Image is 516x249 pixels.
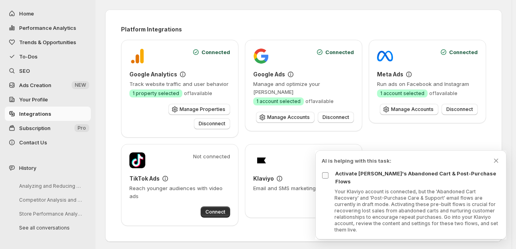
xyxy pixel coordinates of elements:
h2: Platform Integrations [121,25,486,33]
button: Home [5,6,91,21]
button: To-Dos [5,49,91,64]
span: Disconnect [446,106,473,113]
h3: Meta Ads [377,70,403,78]
span: Subscription [19,125,51,131]
button: Manage Accounts [256,112,315,123]
h3: TikTok Ads [129,175,160,183]
span: Trends & Opportunities [19,39,76,45]
span: Your Profile [19,96,48,103]
button: Connect [201,206,230,218]
span: Pro [78,125,86,131]
button: Competitor Analysis and Keyword Suggestions [13,194,88,206]
span: To-Dos [19,53,37,60]
p: Run ads on Facebook and Instagram [377,80,478,88]
span: SEO [19,68,30,74]
p: Reach younger audiences with video ads [129,184,230,200]
button: Manage Accounts [380,104,438,115]
span: Disconnect [322,114,349,121]
span: Integrations [19,111,51,117]
span: Connected [201,48,230,56]
span: of 1 available [305,98,334,105]
button: Subscription [5,121,91,135]
a: SEO [5,64,91,78]
h3: Google Analytics [129,70,177,78]
span: Ads Creation [19,82,51,88]
button: Disconnect [442,104,478,115]
img: Meta Ads logo [377,48,393,64]
button: Manage Properties [168,104,230,115]
button: See all conversations [13,222,88,234]
span: Disconnect [199,121,225,127]
span: Contact Us [19,139,47,146]
p: Your Klaviyo account is connected, but the 'Abandoned Cart Recovery' and 'Post-Purchase Care & Su... [334,189,500,233]
span: Manage Accounts [267,114,310,121]
span: Connected [325,48,354,56]
button: Store Performance Analysis and Recommendations [13,208,88,220]
img: Klaviyo logo [253,152,269,168]
button: Trends & Opportunities [5,35,91,49]
button: Dismiss todo indicator [492,157,500,165]
button: Performance Analytics [5,21,91,35]
span: 1 account selected [256,98,301,105]
span: Manage Properties [180,106,225,113]
span: NEW [75,82,86,88]
span: 1 account selected [380,90,424,97]
img: Google Ads logo [253,48,269,64]
p: AI is helping with this task: [322,157,492,165]
span: Home [19,10,34,17]
span: Manage Accounts [391,106,434,113]
button: Ads Creation [5,78,91,92]
a: Your Profile [5,92,91,107]
p: Track website traffic and user behavior [129,80,230,88]
p: Activate [PERSON_NAME]'s Abandoned Cart & Post-Purchase Flows [335,169,500,185]
img: Google Analytics logo [129,48,145,64]
span: History [19,164,36,172]
span: Connect [205,209,225,215]
p: Manage and optimize your [PERSON_NAME] [253,80,354,96]
a: Integrations [5,107,91,121]
button: Analyzing and Reducing Refund Rates [13,180,88,192]
span: Connected [449,48,478,56]
span: of 1 available [429,90,457,97]
p: Email and SMS marketing automation [253,184,354,192]
h3: Google Ads [253,70,285,78]
span: 1 property selected [133,90,179,97]
button: Disconnect [194,118,230,129]
span: Not connected [193,152,230,160]
img: TikTok Ads logo [129,152,145,168]
h3: Klaviyo [253,175,274,183]
button: Disconnect [318,112,354,123]
button: Contact Us [5,135,91,150]
span: of 1 available [184,90,212,97]
span: Performance Analytics [19,25,76,31]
